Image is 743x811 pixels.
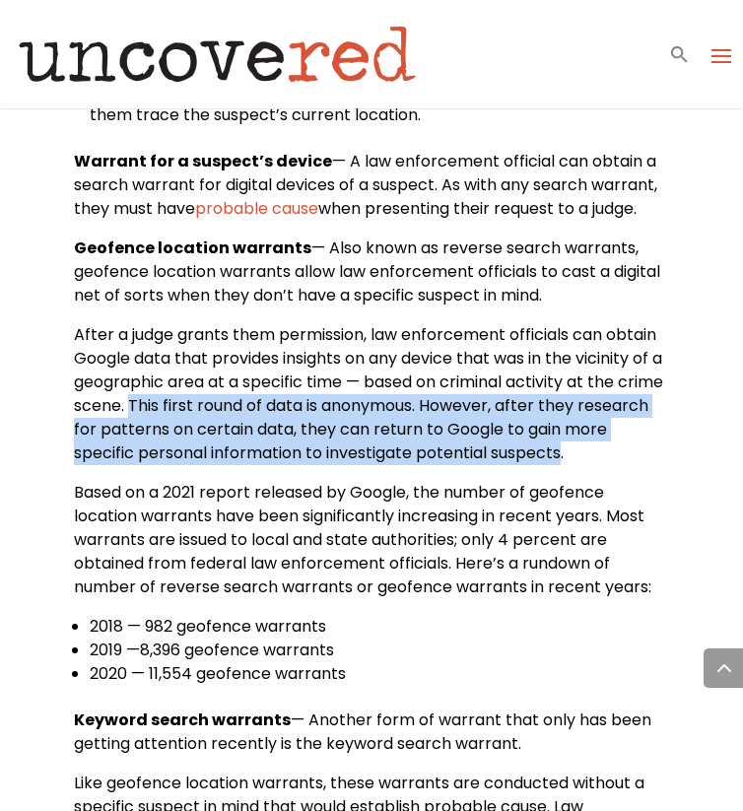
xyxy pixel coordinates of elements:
[74,150,332,172] b: Warrant for a suspect’s device
[74,237,660,306] span: — Also known as reverse search warrants, geofence location warrants allow law enforcement officia...
[90,33,654,126] span: Law enforcement officials also can make a request for a warrant that allows them to monitor a per...
[74,323,663,464] span: After a judge grants them permission, law enforcement officials can obtain Google data that provi...
[90,662,346,685] span: 2020 — 11,554 geofence warrants
[195,197,318,220] a: probable cause
[74,709,651,755] span: — Another form of warrant that only has been getting attention recently is the keyword search war...
[74,481,651,598] span: Based on a 2021 report released by Google, the number of geofence location warrants have been sig...
[318,197,637,220] span: when presenting their request to a judge.
[74,150,657,220] span: — A law enforcement official can obtain a search warrant for digital devices of a suspect. As wit...
[90,615,326,638] span: 2018 — 982 geofence warrants
[74,237,311,259] b: Geofence location warrants
[140,639,334,661] span: 8,396 geofence warrants
[90,639,140,661] span: 2019 —
[74,709,291,731] b: Keyword search warrants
